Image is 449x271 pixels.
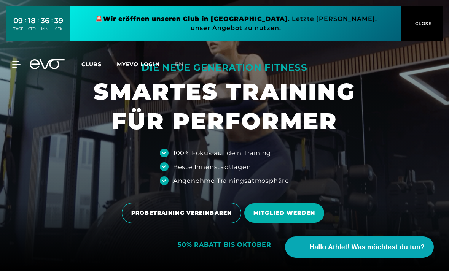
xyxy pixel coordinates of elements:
[173,162,251,171] div: Beste Innenstadtlagen
[309,242,425,252] span: Hallo Athlet! Was möchtest du tun?
[117,61,160,68] a: MYEVO LOGIN
[94,77,355,136] h1: SMARTES TRAINING FÜR PERFORMER
[41,26,49,32] div: MIN
[41,15,49,26] div: 36
[285,236,434,258] button: Hallo Athlet! Was möchtest du tun?
[81,61,102,68] span: Clubs
[401,6,443,41] button: CLOSE
[413,20,432,27] span: CLOSE
[25,16,26,36] div: :
[244,198,327,228] a: MITGLIED WERDEN
[122,197,244,229] a: PROBETRAINING VEREINBAREN
[178,241,271,249] div: 50% RABATT BIS OKTOBER
[131,209,232,217] span: PROBETRAINING VEREINBAREN
[38,16,39,36] div: :
[13,15,23,26] div: 09
[51,16,53,36] div: :
[81,60,117,68] a: Clubs
[28,26,36,32] div: STD
[253,209,315,217] span: MITGLIED WERDEN
[13,26,23,32] div: TAGE
[54,26,63,32] div: SEK
[173,148,271,157] div: 100% Fokus auf dein Training
[175,60,193,69] a: en
[54,15,63,26] div: 39
[28,15,36,26] div: 18
[175,61,183,68] span: en
[173,176,289,185] div: Angenehme Trainingsatmosphäre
